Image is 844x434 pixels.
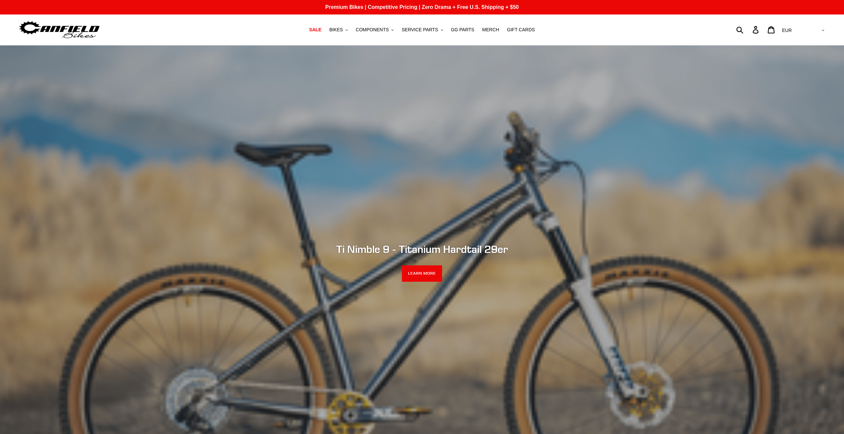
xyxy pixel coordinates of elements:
[242,243,602,255] h2: Ti Nimble 9 - Titanium Hardtail 29er
[398,25,446,34] button: SERVICE PARTS
[740,22,757,37] input: Search
[402,265,442,282] a: LEARN MORE
[402,27,438,33] span: SERVICE PARTS
[451,27,474,33] span: GG PARTS
[352,25,397,34] button: COMPONENTS
[306,25,325,34] a: SALE
[309,27,321,33] span: SALE
[448,25,478,34] a: GG PARTS
[507,27,535,33] span: GIFT CARDS
[356,27,389,33] span: COMPONENTS
[326,25,351,34] button: BIKES
[504,25,538,34] a: GIFT CARDS
[482,27,499,33] span: MERCH
[329,27,343,33] span: BIKES
[479,25,502,34] a: MERCH
[18,19,101,40] img: Canfield Bikes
